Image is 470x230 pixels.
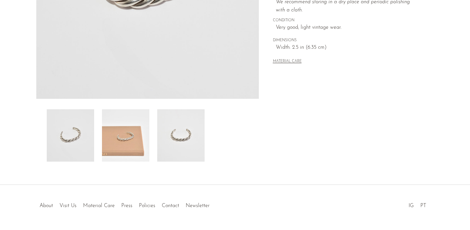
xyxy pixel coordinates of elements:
[276,24,420,32] span: Very good; light vintage wear.
[36,198,213,210] ul: Quick links
[162,203,179,208] a: Contact
[40,203,53,208] a: About
[102,109,149,162] img: Twist Cuff Bracelet
[157,109,205,162] img: Twist Cuff Bracelet
[59,203,76,208] a: Visit Us
[276,44,420,52] span: Width: 2.5 in (6.35 cm)
[47,109,94,162] img: Twist Cuff Bracelet
[273,38,420,44] span: DIMENSIONS
[409,203,414,208] a: IG
[121,203,132,208] a: Press
[405,198,429,210] ul: Social Medias
[273,59,302,64] button: MATERIAL CARE
[83,203,115,208] a: Material Care
[139,203,155,208] a: Policies
[420,203,426,208] a: PT
[273,18,420,24] span: CONDITION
